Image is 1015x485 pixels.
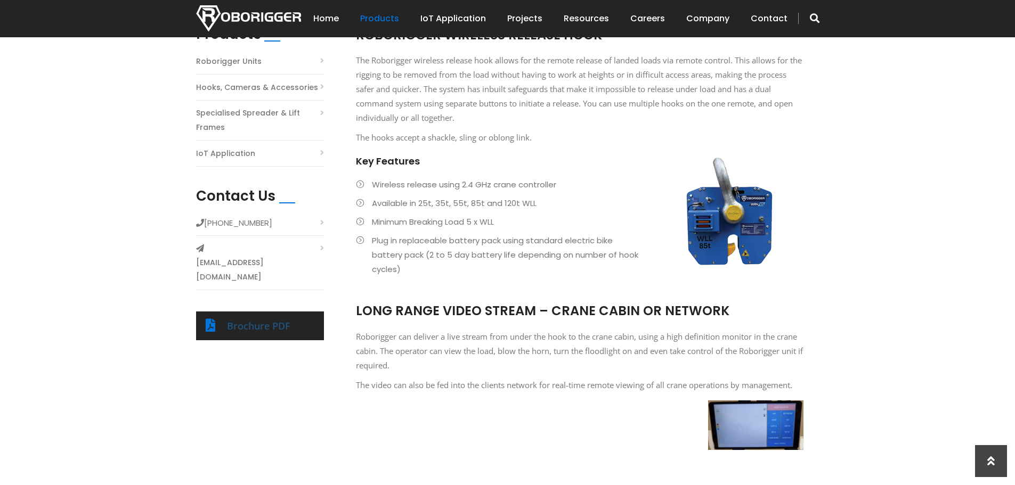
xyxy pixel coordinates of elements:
[360,2,399,35] a: Products
[356,177,803,192] li: Wireless release using 2.4 GHz crane controller
[507,2,542,35] a: Projects
[196,106,324,135] a: Specialised Spreader & Lift Frames
[196,216,324,236] li: [PHONE_NUMBER]
[196,26,261,43] h2: Products
[630,2,665,35] a: Careers
[356,330,803,373] p: Roborigger can deliver a live stream from under the hook to the crane cabin, using a high definit...
[196,5,301,31] img: Nortech
[356,130,803,145] p: The hooks accept a shackle, sling or oblong link.
[420,2,486,35] a: IoT Application
[356,196,803,210] li: Available in 25t, 35t, 55t, 85t and 120t WLL
[356,233,803,276] li: Plug in replaceable battery pack using standard electric bike battery pack (2 to 5 day battery li...
[564,2,609,35] a: Resources
[196,54,262,69] a: Roborigger Units
[227,319,290,332] a: Brochure PDF
[751,2,787,35] a: Contact
[356,26,602,44] span: ROBORIGGER WIRELESS RELEASE HOOK
[356,302,803,320] h2: LONG RANGE VIDEO STREAM – CRANE CABIN OR NETWORK
[356,53,803,125] p: The Roborigger wireless release hook allows for the remote release of landed loads via remote con...
[356,378,803,392] p: The video can also be fed into the clients network for real-time remote viewing of all crane oper...
[196,188,275,204] h2: Contact Us
[196,80,318,95] a: Hooks, Cameras & Accessories
[313,2,339,35] a: Home
[196,256,324,284] a: [EMAIL_ADDRESS][DOMAIN_NAME]
[196,146,255,161] a: IoT Application
[372,216,494,227] span: Minimum Breaking Load 5 x WLL
[356,154,803,168] h4: Key Features
[686,2,729,35] a: Company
